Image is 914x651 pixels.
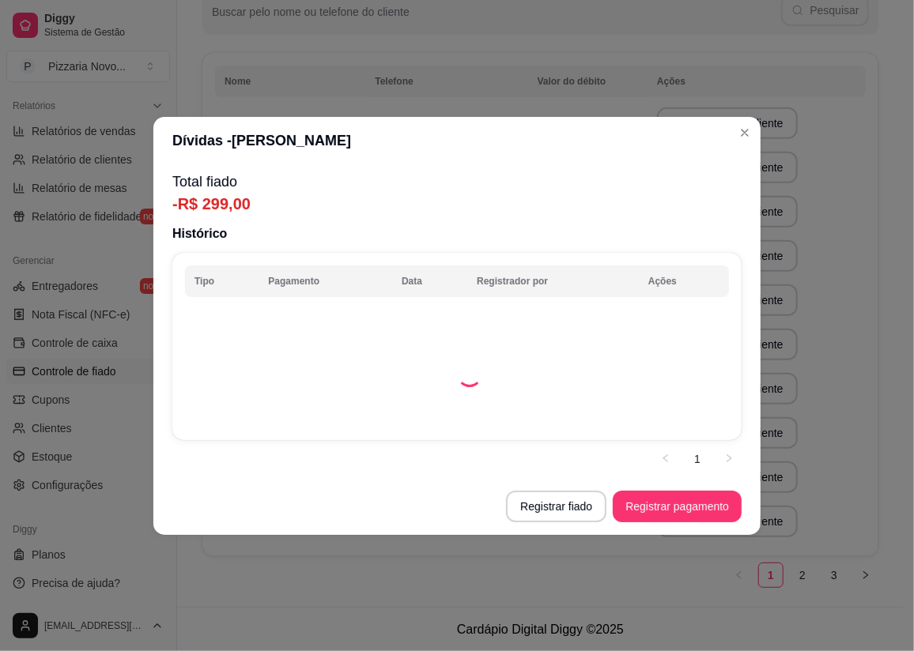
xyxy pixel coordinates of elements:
[467,265,639,296] th: Registrador por
[506,491,606,522] button: Registrar fiado
[172,192,742,214] p: -R$ 299,00
[259,265,392,296] th: Pagamento
[639,265,729,296] th: Ações
[613,491,742,522] button: Registrar pagamento
[392,265,467,296] th: Data
[653,446,678,472] button: left
[172,224,742,243] p: Histórico
[716,446,742,472] li: Next Page
[685,446,710,472] li: 1
[716,446,742,472] button: right
[653,446,678,472] li: Previous Page
[685,447,709,471] a: 1
[724,453,734,463] span: right
[172,170,742,192] p: Total fiado
[153,116,761,164] header: Dívidas - [PERSON_NAME]
[457,362,482,387] div: Loading
[661,453,670,463] span: left
[185,265,259,296] th: Tipo
[732,119,757,145] button: Close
